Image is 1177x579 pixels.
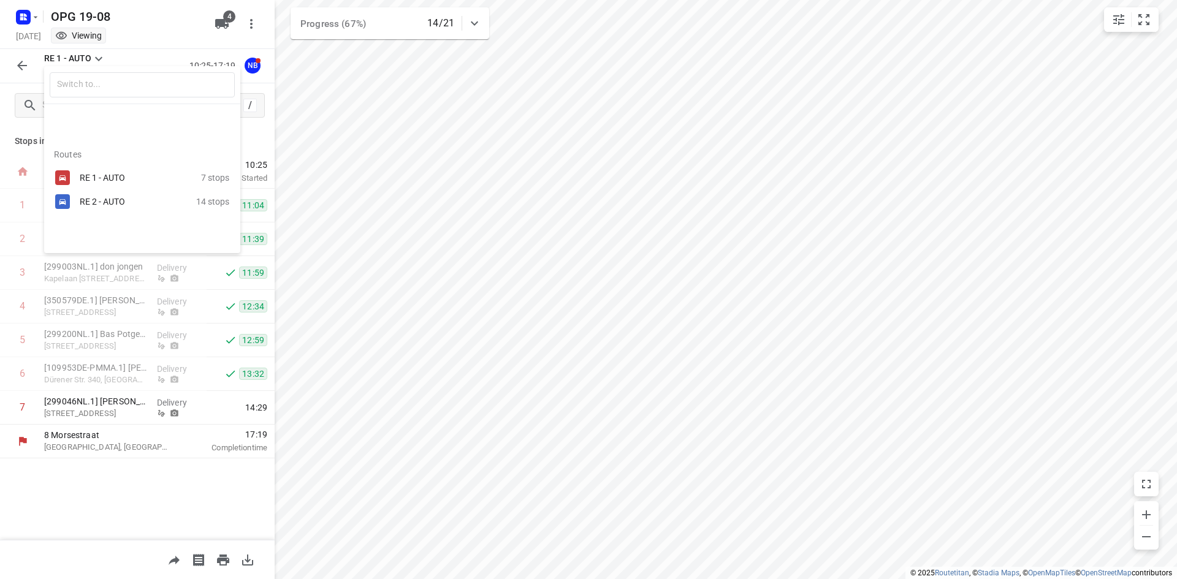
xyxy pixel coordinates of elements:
div: RE 2 - AUTO14 stops [44,190,240,214]
div: RE 1 - AUTO [80,173,184,183]
input: Switch to... [50,72,235,97]
div: RE 1 - AUTO7 stops [44,166,240,190]
div: RE 2 - AUTO [80,197,184,206]
div: 14 stops [196,197,229,206]
p: Routes [54,148,240,161]
div: 7 stops [201,173,229,183]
